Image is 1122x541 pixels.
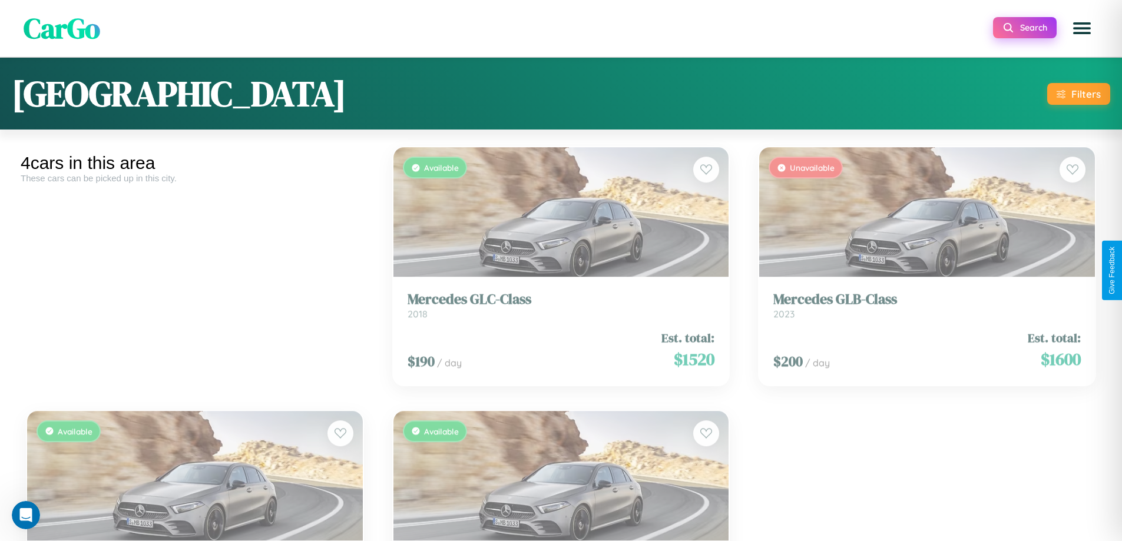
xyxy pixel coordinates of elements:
span: Est. total: [1028,324,1081,341]
h1: [GEOGRAPHIC_DATA] [12,69,346,118]
span: Est. total: [661,324,714,341]
a: Mercedes GLB-Class2023 [773,286,1081,315]
span: 2018 [408,303,428,315]
button: Search [993,17,1057,38]
span: $ 200 [773,347,803,366]
span: $ 1600 [1041,343,1081,366]
h3: Mercedes GLC-Class [408,286,715,303]
div: 4 cars in this area [21,153,369,173]
button: Open menu [1065,12,1098,45]
span: Search [1020,22,1047,33]
div: Filters [1071,88,1101,100]
span: $ 1520 [674,343,714,366]
span: Unavailable [790,158,835,168]
button: Filters [1047,83,1110,105]
span: CarGo [24,9,100,48]
span: Available [424,421,459,432]
div: These cars can be picked up in this city. [21,173,369,183]
iframe: Intercom live chat [12,501,40,529]
span: Available [424,158,459,168]
h3: Mercedes GLB-Class [773,286,1081,303]
div: Give Feedback [1108,247,1116,294]
span: 2023 [773,303,795,315]
span: $ 190 [408,347,435,366]
span: Available [58,421,92,432]
span: / day [805,352,830,364]
a: Mercedes GLC-Class2018 [408,286,715,315]
span: / day [437,352,462,364]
